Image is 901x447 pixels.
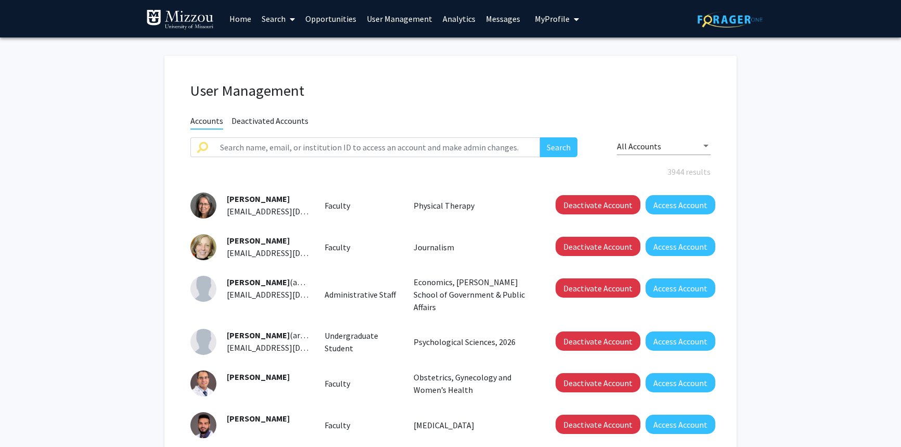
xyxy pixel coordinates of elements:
a: Opportunities [300,1,362,37]
div: 3944 results [183,165,718,178]
div: Faculty [317,199,406,212]
img: Profile Picture [190,412,216,438]
input: Search name, email, or institution ID to access an account and make admin changes. [214,137,540,157]
img: Profile Picture [190,371,216,397]
img: Profile Picture [190,329,216,355]
span: [PERSON_NAME] [227,372,290,382]
a: Analytics [437,1,481,37]
button: Deactivate Account [556,237,640,256]
button: Access Account [646,373,715,392]
p: Psychological Sciences, 2026 [414,336,532,348]
img: University of Missouri Logo [146,9,214,30]
p: Economics, [PERSON_NAME] School of Government & Public Affairs [414,276,532,313]
span: [EMAIL_ADDRESS][DOMAIN_NAME] [227,248,354,258]
button: Access Account [646,278,715,298]
span: [PERSON_NAME] [227,413,290,424]
button: Access Account [646,195,715,214]
a: Home [224,1,256,37]
button: Deactivate Account [556,195,640,214]
img: Profile Picture [190,234,216,260]
button: Access Account [646,331,715,351]
span: My Profile [535,14,570,24]
span: (araxht) [227,330,319,340]
span: Accounts [190,116,223,130]
span: Deactivated Accounts [231,116,308,129]
p: Obstetrics, Gynecology and Women’s Health [414,371,532,396]
img: Profile Picture [190,276,216,302]
span: [PERSON_NAME] [227,330,290,340]
img: ForagerOne Logo [698,11,763,28]
button: Deactivate Account [556,373,640,392]
span: [EMAIL_ADDRESS][DOMAIN_NAME][US_STATE] [227,206,396,216]
p: Physical Therapy [414,199,532,212]
iframe: Chat [8,400,44,439]
button: Access Account [646,237,715,256]
img: Profile Picture [190,193,216,219]
span: (abbottkm) [227,277,332,287]
button: Access Account [646,415,715,434]
span: [EMAIL_ADDRESS][DOMAIN_NAME] [227,342,354,353]
h1: User Management [190,82,711,100]
p: [MEDICAL_DATA] [414,419,532,431]
a: Messages [481,1,525,37]
p: Journalism [414,241,532,253]
a: Search [256,1,300,37]
button: Search [540,137,577,157]
span: [PERSON_NAME] [227,235,290,246]
div: Undergraduate Student [317,329,406,354]
span: [EMAIL_ADDRESS][DOMAIN_NAME] [227,289,354,300]
span: [PERSON_NAME] [227,194,290,204]
div: Faculty [317,377,406,390]
div: Faculty [317,419,406,431]
button: Deactivate Account [556,415,640,434]
span: All Accounts [617,141,661,151]
div: Faculty [317,241,406,253]
span: [PERSON_NAME] [227,277,290,287]
a: User Management [362,1,437,37]
div: Administrative Staff [317,288,406,301]
button: Deactivate Account [556,331,640,351]
button: Deactivate Account [556,278,640,298]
